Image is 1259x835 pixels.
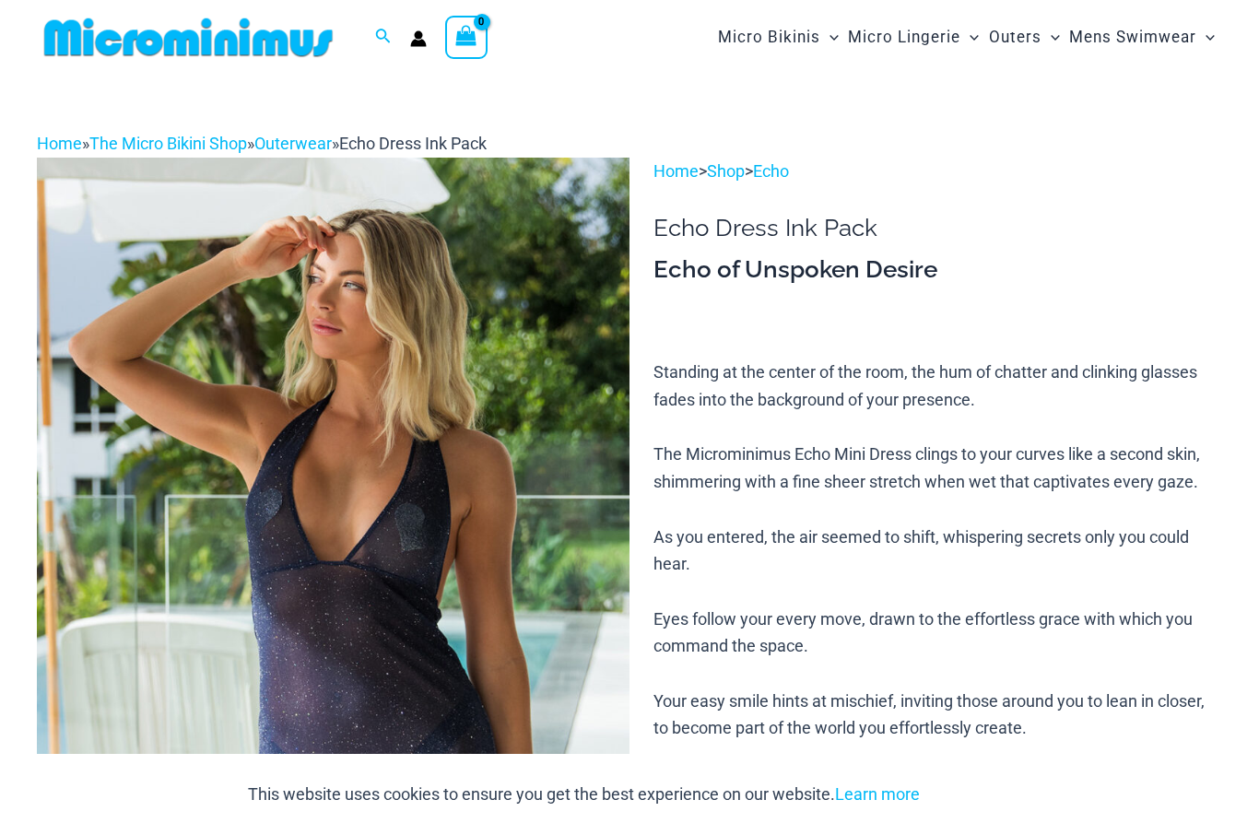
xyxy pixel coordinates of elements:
a: Mens SwimwearMenu ToggleMenu Toggle [1065,9,1219,65]
p: > > [653,158,1222,185]
span: » » » [37,134,487,153]
span: Menu Toggle [1196,14,1215,61]
a: Home [653,161,699,181]
a: Micro BikinisMenu ToggleMenu Toggle [713,9,843,65]
button: Accept [934,772,1012,817]
span: Menu Toggle [1041,14,1060,61]
span: Menu Toggle [960,14,979,61]
a: Outerwear [254,134,332,153]
a: Micro LingerieMenu ToggleMenu Toggle [843,9,983,65]
span: Mens Swimwear [1069,14,1196,61]
h1: Echo Dress Ink Pack [653,214,1222,242]
a: The Micro Bikini Shop [89,134,247,153]
span: Micro Lingerie [848,14,960,61]
span: Menu Toggle [820,14,839,61]
a: OutersMenu ToggleMenu Toggle [984,9,1065,65]
a: Search icon link [375,26,392,49]
a: View Shopping Cart, empty [445,16,488,58]
span: Outers [989,14,1041,61]
a: Learn more [835,784,920,804]
a: Echo [753,161,789,181]
a: Account icon link [410,30,427,47]
p: This website uses cookies to ensure you get the best experience on our website. [248,781,920,808]
h3: Echo of Unspoken Desire [653,254,1222,286]
a: Home [37,134,82,153]
img: MM SHOP LOGO FLAT [37,17,340,58]
a: Shop [707,161,745,181]
span: Echo Dress Ink Pack [339,134,487,153]
nav: Site Navigation [711,6,1222,68]
span: Micro Bikinis [718,14,820,61]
